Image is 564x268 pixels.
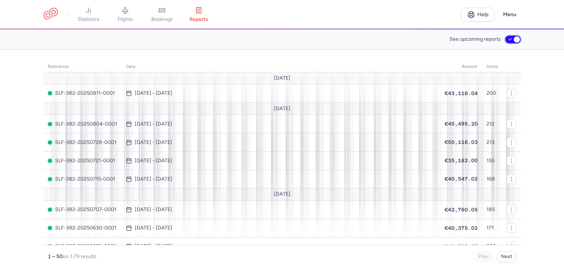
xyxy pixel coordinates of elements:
span: SLF-382-20250811-0001 [48,90,117,96]
time: [DATE] - [DATE] [135,176,172,182]
th: items [482,61,502,72]
span: SLF-382-20250630-0001 [48,225,117,231]
time: [DATE] - [DATE] [135,243,172,249]
span: €35,182.00 [445,157,478,163]
a: statistics [70,7,107,23]
strong: 1 – 50 [48,253,63,260]
span: €43,116.04 [445,90,478,96]
span: statistics [78,16,100,23]
span: reports [189,16,208,23]
span: SLF-382-20250707-0001 [48,207,117,213]
time: [DATE] - [DATE] [135,158,172,164]
button: Menu [499,8,521,22]
span: [DATE] [274,75,290,81]
span: €50,116.03 [445,139,478,145]
td: 213 [482,133,502,152]
td: 203 [482,237,502,256]
th: reference [43,61,122,72]
button: Next [497,251,516,262]
span: [DATE] [274,191,290,197]
span: €42,760.05 [445,207,478,213]
a: flights [107,7,144,23]
span: SLF-382-20250721-0001 [48,158,117,164]
time: [DATE] - [DATE] [135,90,172,96]
td: 200 [482,84,502,102]
span: €48,509.87 [445,243,478,249]
time: [DATE] - [DATE] [135,207,172,213]
span: SLF-382-20250715-0001 [48,176,117,182]
span: SLF-382-20250728-0001 [48,140,117,145]
a: CitizenPlane red outlined logo [43,8,58,21]
button: Prev. [474,251,494,262]
span: SLF-382-20250623-0001 [48,243,117,249]
span: bookings [151,16,173,23]
span: [DATE] [274,106,290,112]
a: reports [180,7,217,23]
span: €40,375.02 [445,225,478,231]
a: bookings [144,7,180,23]
span: €40,547.02 [445,176,478,182]
span: flights [117,16,133,23]
td: 171 [482,219,502,237]
td: 168 [482,170,502,188]
span: €45,495.20 [445,121,478,127]
span: Help [477,12,488,17]
time: [DATE] - [DATE] [135,225,172,231]
a: Help [461,8,494,22]
span: on 179 results [63,253,97,260]
span: See upcoming reports [449,36,501,42]
span: SLF-382-20250804-0001 [48,121,117,127]
th: date [122,61,440,72]
td: 212 [482,115,502,133]
th: amount [440,61,482,72]
td: 185 [482,200,502,219]
time: [DATE] - [DATE] [135,140,172,145]
td: 155 [482,152,502,170]
time: [DATE] - [DATE] [135,121,172,127]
